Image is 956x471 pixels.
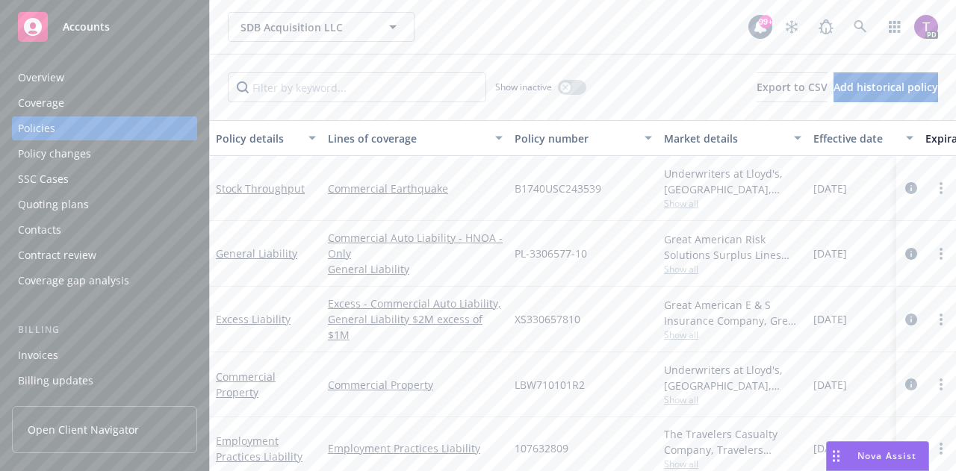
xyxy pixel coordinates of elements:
[63,21,110,33] span: Accounts
[902,245,920,263] a: circleInformation
[811,12,841,42] a: Report a Bug
[328,131,486,146] div: Lines of coverage
[12,369,197,393] a: Billing updates
[515,246,587,261] span: PL-3306577-10
[902,440,920,458] a: circleInformation
[18,243,96,267] div: Contract review
[932,245,950,263] a: more
[18,91,64,115] div: Coverage
[12,218,197,242] a: Contacts
[18,142,91,166] div: Policy changes
[18,193,89,216] div: Quoting plans
[328,296,503,343] a: Excess - Commercial Auto Liability, General Liability $2M excess of $1M
[12,91,197,115] a: Coverage
[328,440,503,456] a: Employment Practices Liability
[28,422,139,437] span: Open Client Navigator
[328,261,503,277] a: General Liability
[12,116,197,140] a: Policies
[813,131,897,146] div: Effective date
[18,66,64,90] div: Overview
[216,181,305,196] a: Stock Throughput
[902,375,920,393] a: circleInformation
[12,193,197,216] a: Quoting plans
[515,311,580,327] span: XS330657810
[216,434,302,464] a: Employment Practices Liability
[932,311,950,328] a: more
[12,269,197,293] a: Coverage gap analysis
[328,377,503,393] a: Commercial Property
[834,80,938,94] span: Add historical policy
[515,377,585,393] span: LBW710101R2
[813,311,847,327] span: [DATE]
[228,72,486,102] input: Filter by keyword...
[834,72,938,102] button: Add historical policy
[515,181,601,196] span: B1740USC243539
[664,297,801,328] div: Great American E & S Insurance Company, Great American Insurance Group, Burns & [PERSON_NAME]
[495,81,552,93] span: Show inactive
[664,328,801,341] span: Show all
[880,12,910,42] a: Switch app
[813,181,847,196] span: [DATE]
[664,197,801,210] span: Show all
[515,440,568,456] span: 107632809
[902,311,920,328] a: circleInformation
[826,441,929,471] button: Nova Assist
[857,449,916,462] span: Nova Assist
[18,369,93,393] div: Billing updates
[664,393,801,406] span: Show all
[12,6,197,48] a: Accounts
[18,167,69,191] div: SSC Cases
[18,269,129,293] div: Coverage gap analysis
[18,218,61,242] div: Contacts
[664,362,801,393] div: Underwriters at Lloyd's, [GEOGRAPHIC_DATA], [PERSON_NAME] of London, Burns & [PERSON_NAME]
[12,66,197,90] a: Overview
[813,377,847,393] span: [DATE]
[515,131,636,146] div: Policy number
[12,142,197,166] a: Policy changes
[18,343,58,367] div: Invoices
[757,72,828,102] button: Export to CSV
[216,131,299,146] div: Policy details
[664,166,801,197] div: Underwriters at Lloyd's, [GEOGRAPHIC_DATA], [PERSON_NAME] of [GEOGRAPHIC_DATA], RT Specialty Insu...
[807,120,919,156] button: Effective date
[216,369,276,399] a: Commercial Property
[664,263,801,275] span: Show all
[932,440,950,458] a: more
[240,19,370,35] span: SDB Acquisition LLC
[18,116,55,140] div: Policies
[322,120,509,156] button: Lines of coverage
[12,343,197,367] a: Invoices
[914,15,938,39] img: photo
[664,131,785,146] div: Market details
[216,246,297,261] a: General Liability
[12,243,197,267] a: Contract review
[845,12,875,42] a: Search
[813,440,847,456] span: [DATE]
[827,442,845,470] div: Drag to move
[328,181,503,196] a: Commercial Earthquake
[932,179,950,197] a: more
[813,246,847,261] span: [DATE]
[12,167,197,191] a: SSC Cases
[932,375,950,393] a: more
[664,426,801,458] div: The Travelers Casualty Company, Travelers Insurance, Brown & Riding Insurance Services, Inc.
[664,458,801,470] span: Show all
[216,312,291,326] a: Excess Liability
[664,231,801,263] div: Great American Risk Solutions Surplus Lines Insurance Company, Great American Insurance Group, Bu...
[759,15,772,28] div: 99+
[210,120,322,156] button: Policy details
[902,179,920,197] a: circleInformation
[228,12,415,42] button: SDB Acquisition LLC
[757,80,828,94] span: Export to CSV
[777,12,807,42] a: Stop snowing
[658,120,807,156] button: Market details
[509,120,658,156] button: Policy number
[328,230,503,261] a: Commercial Auto Liability - HNOA - Only
[12,322,197,337] div: Billing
